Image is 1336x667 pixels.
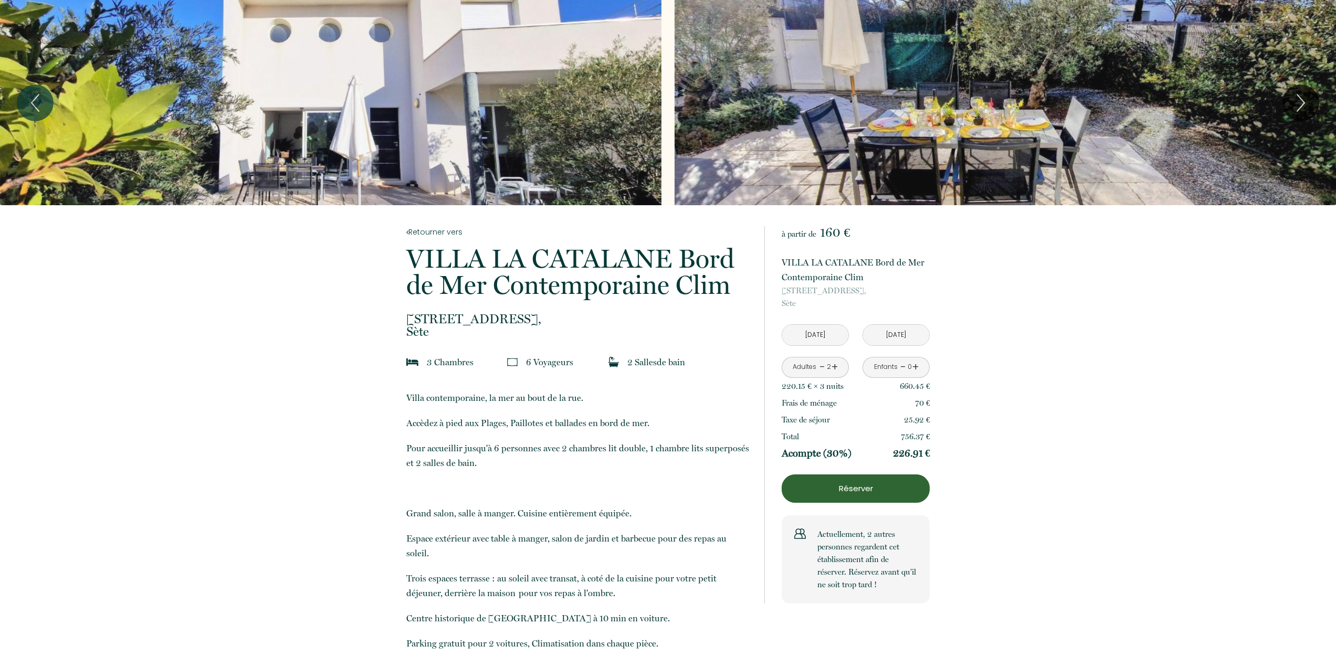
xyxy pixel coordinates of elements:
a: + [832,359,838,375]
p: Taxe de séjour [782,414,830,426]
input: Arrivée [782,325,848,345]
a: - [819,359,825,375]
p: Grand salon, salle à manger. Cuisine entièrement équipée. [406,506,751,521]
p: Espace extérieur avec table à manger, salon de jardin et barbecue pour des repas au soleil. [406,531,751,560]
p: Frais de ménage [782,397,837,409]
a: - [900,359,906,375]
div: Enfants [874,362,898,372]
span: 160 € [820,225,850,240]
p: Acompte (30%) [782,447,851,460]
p: 2 Salle de bain [627,355,685,369]
p: Trois espaces terrasse : au soleil avec transat, à coté de la cuisine pour votre petit déjeuner, ... [406,571,751,600]
button: Réserver [782,474,930,503]
p: 6 Voyageur [526,355,573,369]
button: Next [1282,84,1319,121]
img: guests [507,357,518,367]
a: Retourner vers [406,226,751,238]
p: VILLA LA CATALANE Bord de Mer Contemporaine Clim [782,255,930,284]
p: 3 Chambre [427,355,474,369]
p: Parking gratuit pour 2 voitures, Climatisation dans chaque pièce. [406,636,751,651]
span: s [470,357,474,367]
p: VILLA LA CATALANE Bord de Mer Contemporaine Clim [406,246,751,298]
p: Villa contemporaine, la mer au bout de la rue. ​ [406,390,751,405]
p: Réserver [785,482,926,495]
p: Total [782,430,799,443]
span: s [840,382,844,391]
img: users [794,528,806,539]
span: s [570,357,573,367]
span: [STREET_ADDRESS], [406,313,751,325]
div: 2 [826,362,832,372]
div: Adultes [793,362,816,372]
p: 70 € [915,397,930,409]
p: Sète [406,313,751,338]
p: Sète [782,284,930,310]
p: Centre historique de [GEOGRAPHIC_DATA] à 10 min en voiture. [406,611,751,626]
span: s [653,357,657,367]
p: 25.92 € [904,414,930,426]
div: 0 [907,362,912,372]
span: à partir de [782,229,816,239]
button: Previous [17,84,54,121]
a: + [912,359,919,375]
p: 660.45 € [900,380,930,393]
p: 756.37 € [901,430,930,443]
p: 220.15 € × 3 nuit [782,380,844,393]
span: [STREET_ADDRESS], [782,284,930,297]
p: Pour accueillir jusqu'à 6 personnes avec 2 chambres lit double, 1 chambre lits superposés et 2 sa... [406,441,751,470]
p: Accèdez à pied aux Plages, Paillotes et ballades en bord de mer. [406,416,751,430]
p: 226.91 € [893,447,930,460]
p: Actuellement, 2 autres personnes regardent cet établissement afin de réserver. Réservez avant qu’... [817,528,917,591]
input: Départ [863,325,929,345]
